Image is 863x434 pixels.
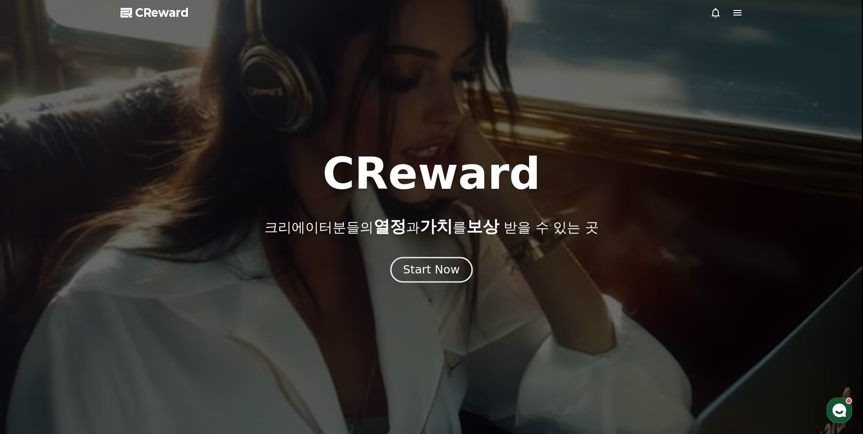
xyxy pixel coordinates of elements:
[60,288,117,311] a: 대화
[29,302,34,309] span: 홈
[3,288,60,311] a: 홈
[420,217,453,236] span: 가치
[403,262,459,278] div: Start Now
[83,303,94,310] span: 대화
[141,302,151,309] span: 설정
[264,217,598,236] p: 크리에이터분들의 과 를 받을 수 있는 곳
[323,152,540,196] h1: CReward
[135,5,189,20] span: CReward
[117,288,175,311] a: 설정
[121,5,189,20] a: CReward
[390,257,473,283] button: Start Now
[392,267,471,275] a: Start Now
[466,217,499,236] span: 보상
[373,217,406,236] span: 열정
